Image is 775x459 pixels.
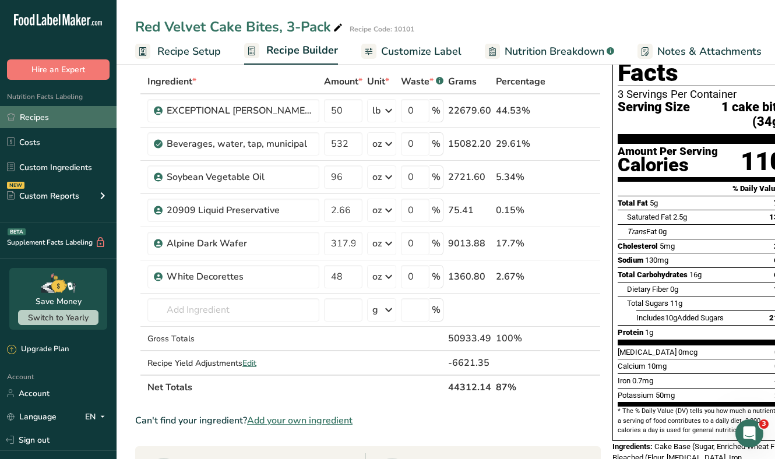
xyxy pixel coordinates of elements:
[135,16,345,37] div: Red Velvet Cake Bites, 3-Pack
[7,59,110,80] button: Hire an Expert
[496,236,545,250] div: 17.7%
[627,227,646,236] i: Trans
[266,43,338,58] span: Recipe Builder
[448,356,491,370] div: -6621.35
[618,348,677,356] span: [MEDICAL_DATA]
[494,375,548,399] th: 87%
[448,331,491,345] div: 50933.49
[167,104,312,118] div: EXCEPTIONAL [PERSON_NAME] REQUEST RED VELVET CAKE MIX
[496,137,545,151] div: 29.61%
[167,236,312,250] div: Alpine Dark Wafer
[7,407,57,427] a: Language
[618,362,646,370] span: Calcium
[448,203,491,217] div: 75.41
[448,236,491,250] div: 9013.88
[627,299,668,308] span: Total Sugars
[244,37,338,65] a: Recipe Builder
[618,328,643,337] span: Protein
[627,213,671,221] span: Saturated Fat
[448,104,491,118] div: 22679.60
[372,104,381,118] div: lb
[85,409,110,423] div: EN
[627,227,657,236] span: Fat
[496,75,545,89] span: Percentage
[7,190,79,202] div: Custom Reports
[147,75,196,89] span: Ingredient
[650,199,658,207] span: 5g
[167,170,312,184] div: Soybean Vegetable Oil
[157,44,221,59] span: Recipe Setup
[618,270,688,279] span: Total Carbohydrates
[618,199,648,207] span: Total Fat
[242,358,256,369] span: Edit
[636,313,724,322] span: Includes Added Sugars
[401,75,443,89] div: Waste
[147,333,319,345] div: Gross Totals
[485,38,614,65] a: Nutrition Breakdown
[448,170,491,184] div: 2721.60
[7,182,24,189] div: NEW
[135,414,601,428] div: Can't find your ingredient?
[135,38,221,65] a: Recipe Setup
[381,44,462,59] span: Customize Label
[618,157,718,174] div: Calories
[689,270,702,279] span: 16g
[448,270,491,284] div: 1360.80
[372,303,378,317] div: g
[660,242,675,250] span: 5mg
[678,348,698,356] span: 0mcg
[656,391,675,400] span: 50mg
[7,344,69,355] div: Upgrade Plan
[618,100,690,129] span: Serving Size
[658,227,667,236] span: 0g
[496,104,545,118] div: 44.53%
[8,228,26,235] div: BETA
[618,391,654,400] span: Potassium
[448,137,491,151] div: 15082.20
[446,375,494,399] th: 44312.14
[147,298,319,322] input: Add Ingredient
[167,137,312,151] div: Beverages, water, tap, municipal
[612,442,653,451] span: Ingredients:
[673,213,687,221] span: 2.5g
[505,44,604,59] span: Nutrition Breakdown
[618,376,630,385] span: Iron
[324,75,362,89] span: Amount
[372,270,382,284] div: oz
[36,295,82,308] div: Save Money
[645,328,653,337] span: 1g
[145,375,446,399] th: Net Totals
[496,270,545,284] div: 2.67%
[496,203,545,217] div: 0.15%
[735,419,763,447] iframe: Intercom live chat
[448,75,477,89] span: Grams
[618,256,643,264] span: Sodium
[28,312,89,323] span: Switch to Yearly
[361,38,462,65] a: Customize Label
[372,203,382,217] div: oz
[247,414,353,428] span: Add your own ingredient
[759,419,769,429] span: 3
[167,203,312,217] div: 20909 Liquid Preservative
[372,137,382,151] div: oz
[647,362,667,370] span: 10mg
[372,236,382,250] div: oz
[496,170,545,184] div: 5.34%
[18,310,98,325] button: Switch to Yearly
[637,38,762,65] a: Notes & Attachments
[618,242,658,250] span: Cholesterol
[167,270,312,284] div: White Decorettes
[367,75,389,89] span: Unit
[632,376,653,385] span: 0.7mg
[147,357,319,369] div: Recipe Yield Adjustments
[657,44,762,59] span: Notes & Attachments
[645,256,668,264] span: 130mg
[350,24,414,34] div: Recipe Code: 10101
[665,313,677,322] span: 10g
[496,331,545,345] div: 100%
[618,146,718,157] div: Amount Per Serving
[627,285,668,294] span: Dietary Fiber
[670,299,682,308] span: 11g
[670,285,678,294] span: 0g
[372,170,382,184] div: oz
